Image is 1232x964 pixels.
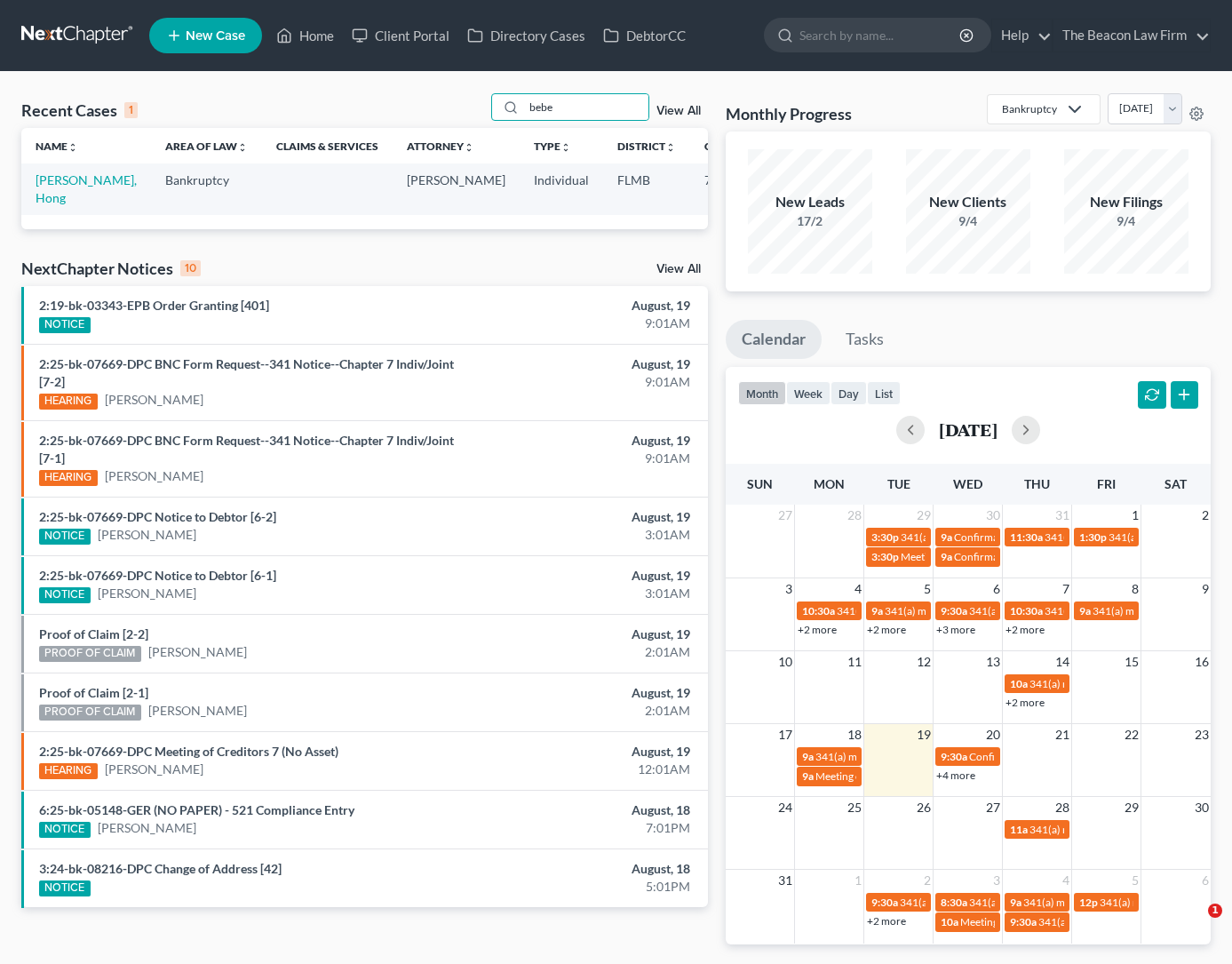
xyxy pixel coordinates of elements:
span: 2 [1200,505,1211,526]
span: 12 [915,651,933,673]
div: 2:01AM [485,643,690,661]
a: 3:24-bk-08216-DPC Change of Address [42] [39,861,282,876]
span: 9 [1200,578,1211,600]
span: Wed [953,476,982,491]
div: PROOF OF CLAIM [39,646,141,662]
span: 3:30p [871,530,899,544]
span: 341(a) meeting for [PERSON_NAME] [1029,677,1201,690]
i: unfold_more [68,142,78,153]
span: 28 [846,505,863,526]
span: 3:30p [871,550,899,563]
a: +3 more [936,623,975,636]
span: 23 [1193,724,1211,745]
a: +2 more [798,623,837,636]
div: NOTICE [39,529,91,545]
span: 10a [1010,677,1028,690]
button: day [831,381,867,405]
a: Attorneyunfold_more [407,139,474,153]
span: 30 [1193,797,1211,818]
td: 7 [690,163,779,214]
span: 25 [846,797,863,818]
a: +2 more [1005,623,1045,636]
a: [PERSON_NAME] [98,585,196,602]
a: View All [656,263,701,275]
a: +2 more [1005,696,1045,709]
a: 2:25-bk-07669-DPC Notice to Debtor [6-2] [39,509,276,524]
span: 27 [984,797,1002,818]
a: The Beacon Law Firm [1053,20,1210,52]
span: 9a [941,530,952,544]
div: NOTICE [39,317,91,333]
span: 2 [922,870,933,891]
div: August, 19 [485,625,690,643]
span: 9a [1079,604,1091,617]
span: 341(a) meeting for [PERSON_NAME] & [PERSON_NAME] De [PERSON_NAME] [837,604,1203,617]
div: New Leads [748,192,872,212]
span: 341(a) meeting for [PERSON_NAME] [1045,530,1216,544]
a: 2:25-bk-07669-DPC Notice to Debtor [6-1] [39,568,276,583]
a: Proof of Claim [2-1] [39,685,148,700]
a: Area of Lawunfold_more [165,139,248,153]
a: +4 more [936,769,975,782]
span: 9a [871,604,883,617]
span: 341(a) meeting for [PERSON_NAME] [969,604,1141,617]
span: Sun [747,476,773,491]
span: 341(a) meeting for [PERSON_NAME] [969,896,1141,909]
div: NOTICE [39,880,91,896]
div: HEARING [39,470,98,486]
a: [PERSON_NAME] [105,467,203,485]
span: 9a [802,750,814,763]
div: August, 19 [485,743,690,761]
span: 17 [776,724,794,745]
td: Bankruptcy [151,163,262,214]
span: 27 [776,505,794,526]
span: 341(a) meeting for [PERSON_NAME] [1045,604,1216,617]
a: Districtunfold_more [617,139,676,153]
div: 9:01AM [485,373,690,391]
a: [PERSON_NAME], Hong [36,172,137,205]
i: unfold_more [464,142,474,153]
span: 20 [984,724,1002,745]
a: Directory Cases [458,20,594,52]
div: 9:01AM [485,315,690,332]
span: 341(a) meeting for [PERSON_NAME] [885,604,1056,617]
span: Sat [1164,476,1187,491]
span: Meeting of Creditors for [PERSON_NAME] [815,769,1013,783]
span: 26 [915,797,933,818]
div: Bankruptcy [1002,101,1057,116]
span: 18 [846,724,863,745]
div: 3:01AM [485,526,690,544]
span: 15 [1123,651,1141,673]
span: 1 [853,870,863,891]
span: Meeting of Creditors for [PERSON_NAME] [901,550,1098,563]
button: list [867,381,901,405]
div: 9:01AM [485,450,690,467]
span: 1 [1208,904,1222,918]
div: 9/4 [906,212,1030,230]
a: Nameunfold_more [36,139,78,153]
div: 7:01PM [485,819,690,837]
i: unfold_more [665,142,676,153]
h2: [DATE] [939,420,998,439]
span: 3 [783,578,794,600]
span: 1:30p [1079,530,1107,544]
span: Tue [887,476,910,491]
span: 341(a) meeting for [PERSON_NAME] & [PERSON_NAME] [900,896,1165,909]
iframe: Intercom live chat [1172,904,1214,946]
a: Client Portal [343,20,458,52]
a: [PERSON_NAME] [148,702,247,720]
span: Thu [1024,476,1050,491]
span: 11a [1010,823,1028,836]
a: 2:25-bk-07669-DPC BNC Form Request--341 Notice--Chapter 7 Indiv/Joint [7-1] [39,433,454,466]
div: Recent Cases [21,100,138,121]
div: PROOF OF CLAIM [39,705,141,721]
span: 10 [776,651,794,673]
div: NOTICE [39,822,91,838]
span: 11:30a [1010,530,1043,544]
span: 9:30a [941,750,967,763]
div: August, 19 [485,355,690,373]
div: 2:01AM [485,702,690,720]
div: August, 18 [485,801,690,819]
span: 341(a) meeting for [PERSON_NAME] [1029,823,1201,836]
span: 13 [984,651,1002,673]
